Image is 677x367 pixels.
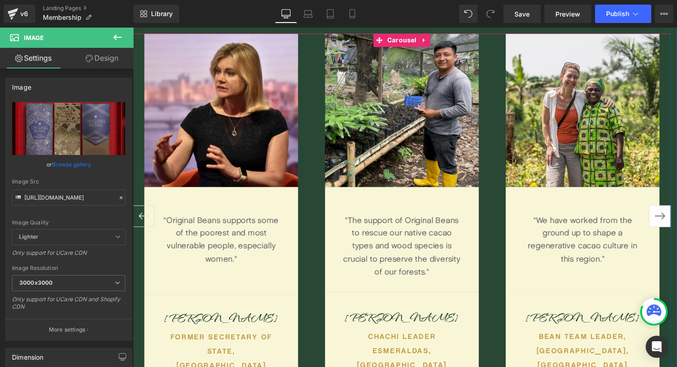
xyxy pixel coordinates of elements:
[134,5,179,23] a: New Library
[341,5,363,23] a: Mobile
[4,5,35,23] a: v6
[297,5,319,23] a: Laptop
[12,348,44,361] div: Dimension
[12,265,125,271] div: Image Resolution
[29,285,152,310] div: [PERSON_NAME]
[459,5,478,23] button: Undo
[12,296,125,316] div: Only support for UCare CDN and Shopify CDN
[655,5,673,23] button: More
[258,6,292,20] span: Carousel
[19,233,38,240] b: Lighter
[214,285,337,309] div: [PERSON_NAME]
[151,10,173,18] span: Library
[12,189,125,206] input: Link
[19,279,53,286] b: 3000x3000
[399,285,522,309] div: [PERSON_NAME]
[555,9,580,19] span: Preview
[12,219,125,226] div: Image Quality
[292,6,304,20] a: Expand / Collapse
[29,309,152,353] h1: FORMER SECRETARY OF STATE, [GEOGRAPHIC_DATA]
[319,5,341,23] a: Tablet
[399,309,522,353] h1: Bean Team Leader, [GEOGRAPHIC_DATA], [GEOGRAPHIC_DATA]
[29,191,152,244] div: "Original Beans supports some of the poorest and most vulnerable people, especially women."
[12,160,125,169] div: or
[12,78,31,91] div: Image
[214,191,337,257] div: "The support of Original Beans to rescue our native cacao types and wood species is crucial to pr...
[43,14,82,21] span: Membership
[481,5,500,23] button: Redo
[544,5,591,23] a: Preview
[49,326,86,334] p: More settings
[12,178,125,185] div: Image Src
[399,191,522,244] div: “We have worked from the ground up to shape a regenerative cacao culture in this region.”
[6,319,132,340] button: More settings
[43,5,134,12] a: Landing Pages
[214,309,337,353] h1: Chachi Leader Esmeraldas, [GEOGRAPHIC_DATA]
[275,5,297,23] a: Desktop
[18,8,30,20] div: v6
[69,48,135,69] a: Design
[606,10,629,17] span: Publish
[24,34,44,41] span: Image
[595,5,651,23] button: Publish
[514,9,530,19] span: Save
[52,156,91,172] a: Browse gallery
[12,249,125,263] div: Only support for UCare CDN
[646,336,668,358] div: Open Intercom Messenger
